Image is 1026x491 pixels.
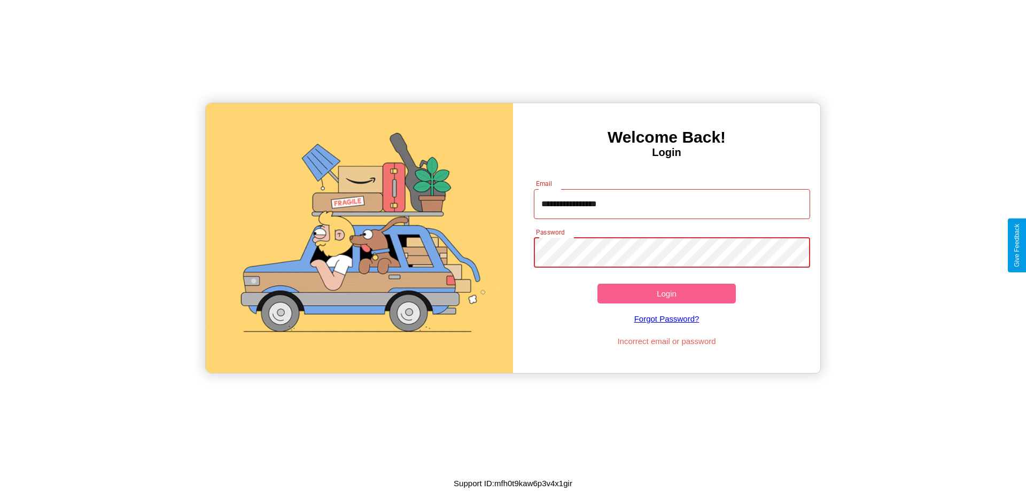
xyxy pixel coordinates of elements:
a: Forgot Password? [528,303,805,334]
h3: Welcome Back! [513,128,820,146]
label: Email [536,179,553,188]
div: Give Feedback [1013,224,1021,267]
img: gif [206,103,513,373]
label: Password [536,228,564,237]
h4: Login [513,146,820,159]
button: Login [597,284,736,303]
p: Incorrect email or password [528,334,805,348]
p: Support ID: mfh0t9kaw6p3v4x1gir [454,476,572,490]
